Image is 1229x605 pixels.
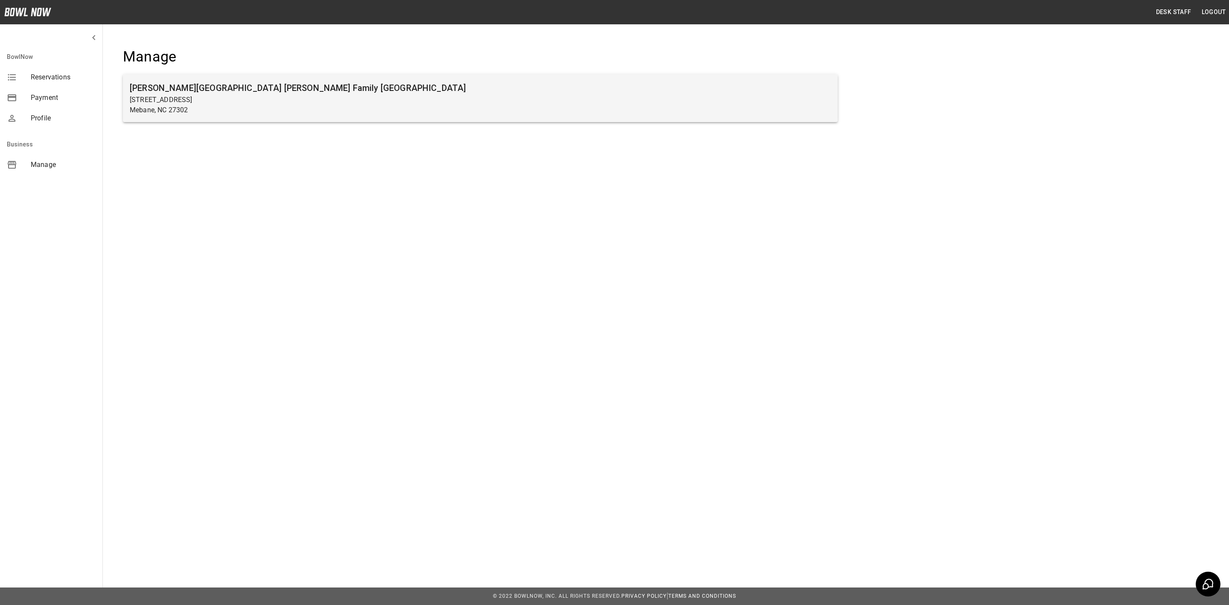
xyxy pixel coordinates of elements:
h4: Manage [123,48,838,66]
p: [STREET_ADDRESS] [130,95,831,105]
button: Logout [1198,4,1229,20]
h6: [PERSON_NAME][GEOGRAPHIC_DATA] [PERSON_NAME] Family [GEOGRAPHIC_DATA] [130,81,831,95]
button: Desk Staff [1153,4,1195,20]
a: Terms and Conditions [668,593,736,599]
span: Profile [31,113,96,123]
p: Mebane, NC 27302 [130,105,831,115]
span: Payment [31,93,96,103]
a: Privacy Policy [621,593,667,599]
span: Manage [31,160,96,170]
img: logo [4,8,51,16]
span: Reservations [31,72,96,82]
span: © 2022 BowlNow, Inc. All Rights Reserved. [493,593,621,599]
